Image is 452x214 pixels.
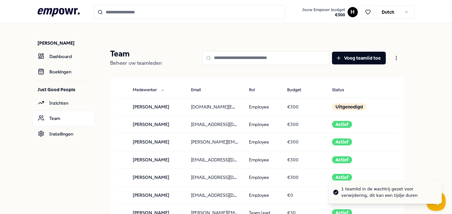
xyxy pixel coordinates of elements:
span: Beheer uw teamleden [110,60,162,66]
a: Jouw Empowr budget€300 [300,5,348,19]
a: Dashboard [32,49,95,64]
td: Employee [244,151,282,168]
td: [PERSON_NAME] [128,98,186,115]
a: Boekingen [32,64,95,79]
span: € 300 [287,139,299,144]
button: Voeg teamlid toe [332,52,386,64]
span: € 300 [287,104,299,109]
td: [PERSON_NAME] [128,133,186,151]
a: Inzichten [32,95,95,111]
td: Employee [244,169,282,186]
a: Team [32,111,95,126]
button: Open menu [388,52,404,64]
div: Actief [332,121,352,128]
button: Medewerker [128,84,170,97]
button: Budget [282,84,314,97]
div: Uitgenodigd [332,103,366,110]
td: [PERSON_NAME] [128,115,186,133]
p: [PERSON_NAME] [38,40,95,46]
span: € 300 [287,122,299,127]
button: Email [186,84,214,97]
input: Search for products, categories or subcategories [94,5,285,19]
td: Employee [244,98,282,115]
p: Team [110,49,162,59]
span: € 300 [287,175,299,180]
td: [PERSON_NAME] [128,151,186,168]
button: Status [327,84,357,97]
td: [PERSON_NAME] [128,169,186,186]
td: [EMAIL_ADDRESS][DOMAIN_NAME] [186,169,244,186]
div: Actief [332,156,352,163]
td: Employee [244,115,282,133]
td: [EMAIL_ADDRESS][DOMAIN_NAME] [186,151,244,168]
td: [DOMAIN_NAME][EMAIL_ADDRESS][DOMAIN_NAME] [186,98,244,115]
span: Jouw Empowr budget [302,7,345,12]
td: [EMAIL_ADDRESS][DOMAIN_NAME] [186,115,244,133]
div: Actief [332,174,352,181]
span: € 300 [302,12,345,18]
a: Instellingen [32,126,95,142]
div: Actief [332,138,352,145]
span: € 300 [287,157,299,162]
button: Rol [244,84,268,97]
button: H [348,7,358,17]
div: 1 teamlid in de wachtrij gezet voor verwijdering, dit kan een tijdje duren [341,186,436,198]
td: Employee [244,133,282,151]
td: [PERSON_NAME][EMAIL_ADDRESS][DOMAIN_NAME] [186,133,244,151]
p: Just Good People [38,86,95,93]
button: Jouw Empowr budget€300 [301,6,346,19]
